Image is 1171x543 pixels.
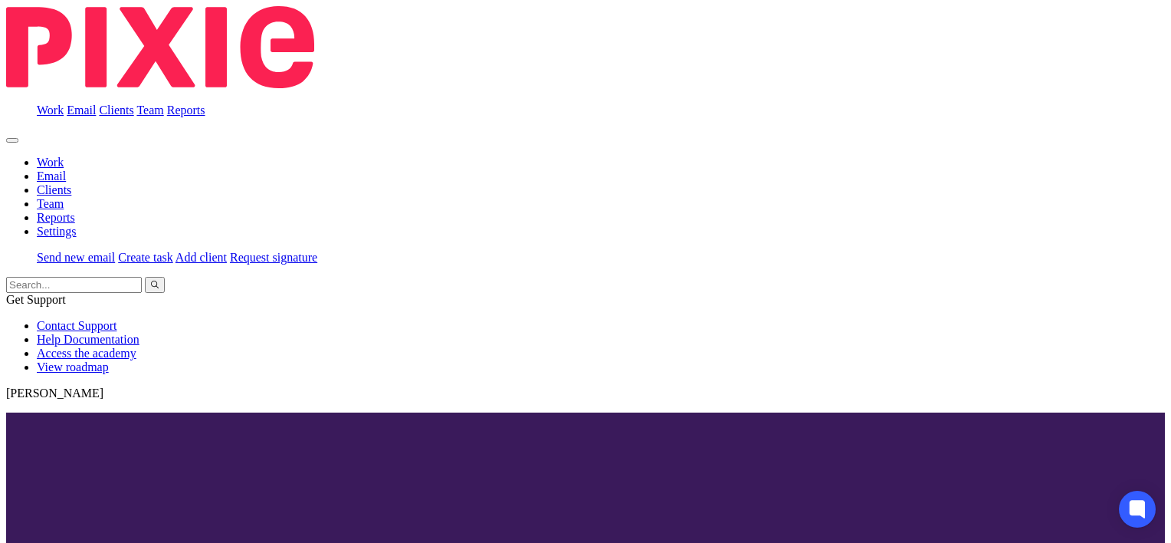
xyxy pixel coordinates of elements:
a: Settings [37,225,77,238]
a: Send new email [37,251,115,264]
input: Search [6,277,142,293]
a: View roadmap [37,360,109,374]
a: Request signature [230,251,317,264]
a: Access the academy [37,347,136,360]
img: Pixie [6,6,314,88]
a: Email [37,169,66,183]
a: Team [136,104,163,117]
a: Contact Support [37,319,116,332]
a: Help Documentation [37,333,139,346]
a: Clients [37,183,71,196]
a: Add client [175,251,227,264]
a: Reports [37,211,75,224]
a: Work [37,104,64,117]
a: Clients [99,104,133,117]
a: Reports [167,104,205,117]
a: Work [37,156,64,169]
p: [PERSON_NAME] [6,387,1165,400]
a: Team [37,197,64,210]
a: Email [67,104,96,117]
button: Search [145,277,165,293]
span: Get Support [6,293,66,306]
a: Create task [118,251,173,264]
